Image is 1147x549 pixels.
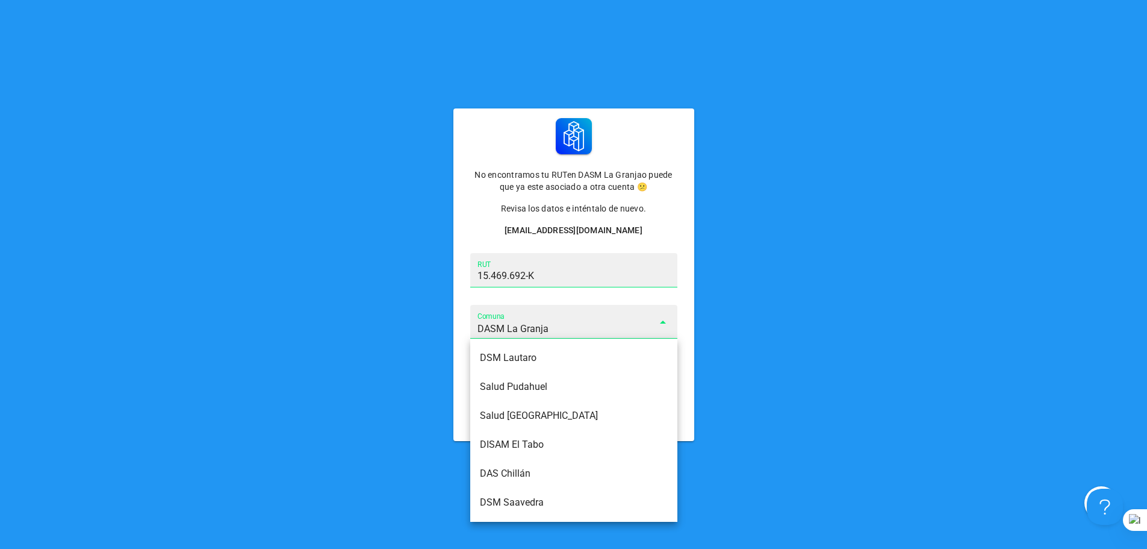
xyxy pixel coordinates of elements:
[480,381,668,392] div: Salud Pudahuel
[470,202,677,215] p: Revisa los datos e inténtalo de nuevo.
[480,352,668,363] div: DSM Lautaro
[480,439,668,450] div: DISAM El Tabo
[567,170,642,180] span: en DASM La Granja
[477,312,505,321] label: Comuna
[470,169,677,193] p: No encontramos tu RUT o puede que ya este asociado a otra cuenta 😕
[480,497,668,508] div: DSM Saavedra
[470,224,677,236] div: [EMAIL_ADDRESS][DOMAIN_NAME]
[480,410,668,421] div: Salud [GEOGRAPHIC_DATA]
[1087,489,1123,525] iframe: Help Scout Beacon - Open
[477,260,491,269] label: RUT
[480,468,668,479] div: DAS Chillán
